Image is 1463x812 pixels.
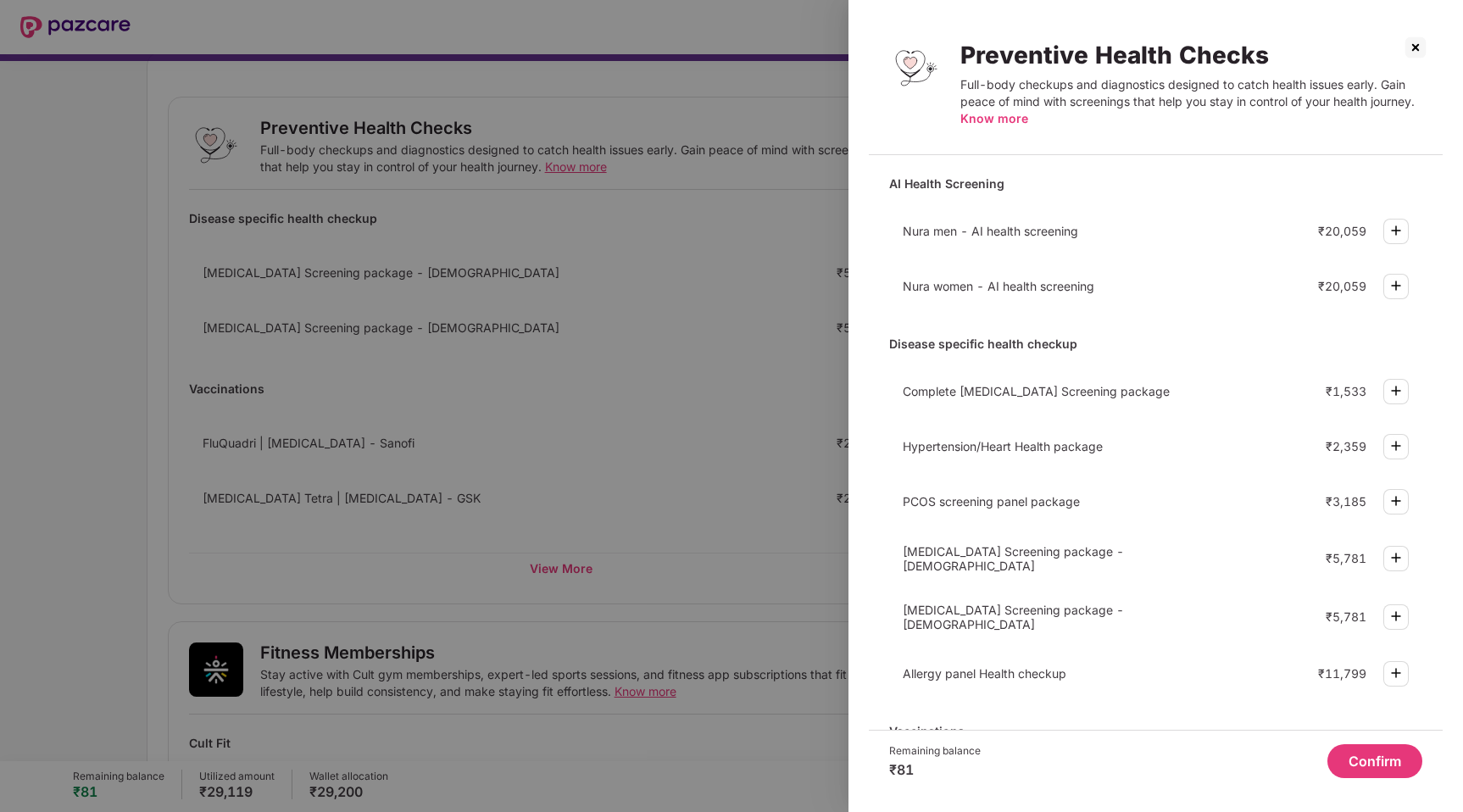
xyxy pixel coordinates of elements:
[1326,551,1366,565] div: ₹5,781
[903,224,1078,238] span: Nura men - AI health screening
[1327,744,1422,778] button: Confirm
[960,76,1422,127] div: Full-body checkups and diagnostics designed to catch health issues early. Gain peace of mind with...
[1386,381,1406,401] img: svg+xml;base64,PHN2ZyBpZD0iUGx1cy0zMngzMiIgeG1sbnM9Imh0dHA6Ly93d3cudzMub3JnLzIwMDAvc3ZnIiB3aWR0aD...
[1326,494,1366,509] div: ₹3,185
[1402,34,1429,61] img: svg+xml;base64,PHN2ZyBpZD0iQ3Jvc3MtMzJ4MzIiIHhtbG5zPSJodHRwOi8vd3d3LnczLm9yZy8yMDAwL3N2ZyIgd2lkdG...
[1386,491,1406,511] img: svg+xml;base64,PHN2ZyBpZD0iUGx1cy0zMngzMiIgeG1sbnM9Imh0dHA6Ly93d3cudzMub3JnLzIwMDAvc3ZnIiB3aWR0aD...
[889,329,1422,359] div: Disease specific health checkup
[1386,663,1406,683] img: svg+xml;base64,PHN2ZyBpZD0iUGx1cy0zMngzMiIgeG1sbnM9Imh0dHA6Ly93d3cudzMub3JnLzIwMDAvc3ZnIiB3aWR0aD...
[889,744,981,758] div: Remaining balance
[903,279,1094,293] span: Nura women - AI health screening
[1386,220,1406,241] img: svg+xml;base64,PHN2ZyBpZD0iUGx1cy0zMngzMiIgeG1sbnM9Imh0dHA6Ly93d3cudzMub3JnLzIwMDAvc3ZnIiB3aWR0aD...
[903,384,1170,398] span: Complete [MEDICAL_DATA] Screening package
[1318,666,1366,681] div: ₹11,799
[1326,439,1366,453] div: ₹2,359
[903,544,1124,573] span: [MEDICAL_DATA] Screening package - [DEMOGRAPHIC_DATA]
[889,716,1422,746] div: Vaccinations
[1326,609,1366,624] div: ₹5,781
[903,666,1066,681] span: Allergy panel Health checkup
[1386,548,1406,568] img: svg+xml;base64,PHN2ZyBpZD0iUGx1cy0zMngzMiIgeG1sbnM9Imh0dHA6Ly93d3cudzMub3JnLzIwMDAvc3ZnIiB3aWR0aD...
[889,169,1422,198] div: AI Health Screening
[960,41,1422,70] div: Preventive Health Checks
[1326,384,1366,398] div: ₹1,533
[903,603,1124,631] span: [MEDICAL_DATA] Screening package - [DEMOGRAPHIC_DATA]
[1386,436,1406,456] img: svg+xml;base64,PHN2ZyBpZD0iUGx1cy0zMngzMiIgeG1sbnM9Imh0dHA6Ly93d3cudzMub3JnLzIwMDAvc3ZnIiB3aWR0aD...
[889,41,943,95] img: Preventive Health Checks
[1386,606,1406,626] img: svg+xml;base64,PHN2ZyBpZD0iUGx1cy0zMngzMiIgeG1sbnM9Imh0dHA6Ly93d3cudzMub3JnLzIwMDAvc3ZnIiB3aWR0aD...
[1386,275,1406,296] img: svg+xml;base64,PHN2ZyBpZD0iUGx1cy0zMngzMiIgeG1sbnM9Imh0dHA6Ly93d3cudzMub3JnLzIwMDAvc3ZnIiB3aWR0aD...
[1318,279,1366,293] div: ₹20,059
[960,111,1028,125] span: Know more
[903,494,1080,509] span: PCOS screening panel package
[903,439,1103,453] span: Hypertension/Heart Health package
[1318,224,1366,238] div: ₹20,059
[889,761,981,778] div: ₹81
